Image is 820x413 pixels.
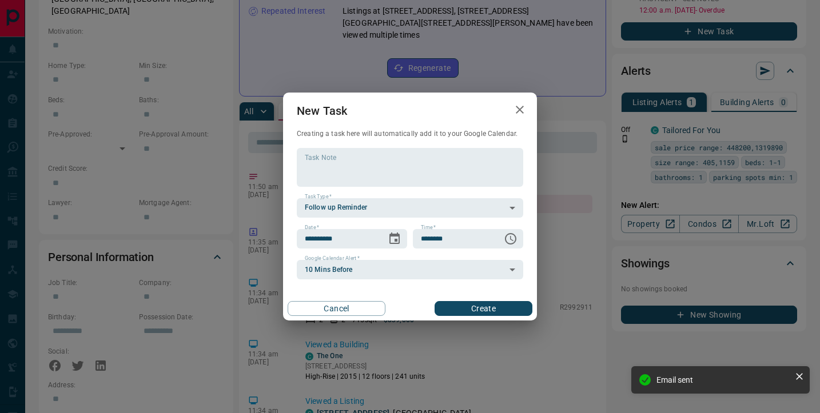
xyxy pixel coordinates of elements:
label: Task Type [305,193,332,201]
label: Google Calendar Alert [305,255,360,262]
div: Follow up Reminder [297,198,523,218]
label: Date [305,224,319,231]
h2: New Task [283,93,361,129]
button: Choose time, selected time is 6:00 AM [499,227,522,250]
p: Creating a task here will automatically add it to your Google Calendar. [297,129,523,139]
div: Email sent [656,375,790,384]
button: Cancel [288,301,385,316]
button: Create [435,301,532,316]
button: Choose date, selected date is Aug 29, 2025 [383,227,406,250]
label: Time [421,224,436,231]
div: 10 Mins Before [297,260,523,279]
